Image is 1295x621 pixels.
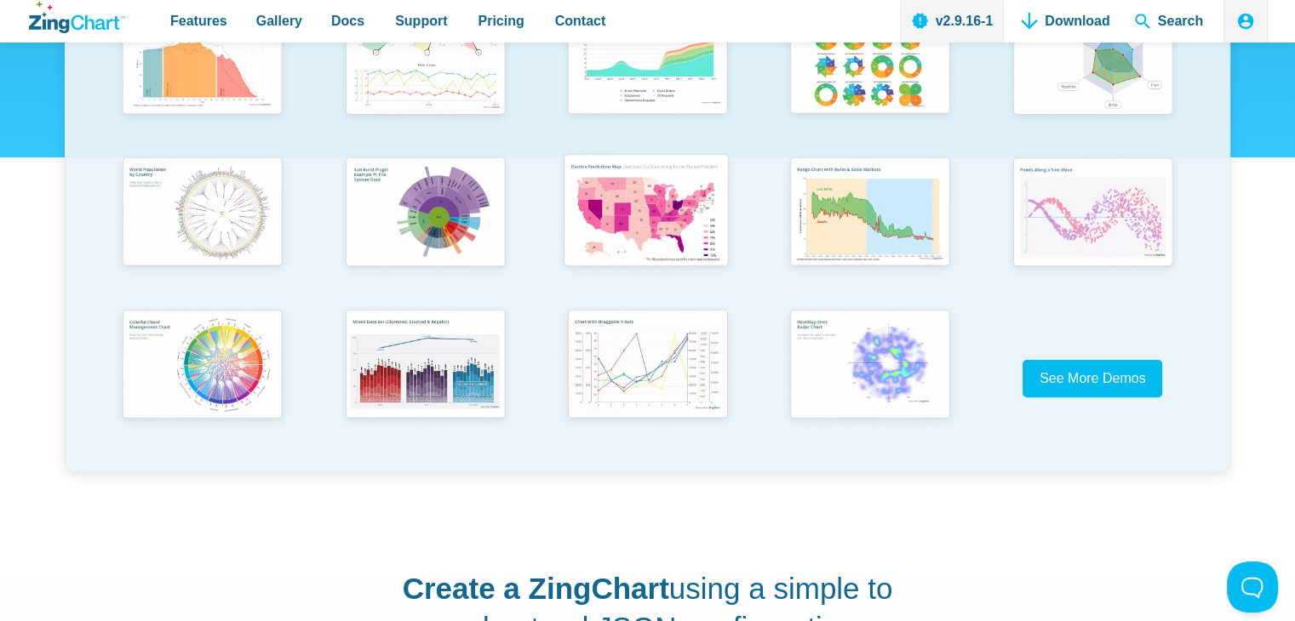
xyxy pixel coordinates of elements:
[478,9,524,32] span: Pricing
[256,9,302,32] span: Gallery
[313,303,536,455] a: Mixed Data Set (Clustered, Stacked, and Regular)
[113,303,291,430] img: Colorful Chord Management Chart
[1040,371,1146,385] span: See More Demos
[29,2,125,33] a: ZingChart Logo. Click to return to the homepage
[1004,151,1182,277] img: Points Along a Sine Wave
[331,9,364,32] span: Docs
[336,151,514,277] img: Sun Burst Plugin Example ft. File System Data
[759,151,981,303] a: Range Chart with Rultes & Scale Markers
[559,303,736,430] img: Chart with Draggable Y-Axis
[395,9,447,32] span: Support
[536,303,759,455] a: Chart with Draggable Y-Axis
[91,151,313,303] a: World Population by Country
[91,303,313,455] a: Colorful Chord Management Chart
[1023,360,1163,396] a: See More Demos
[781,303,959,430] img: Heatmap Over Radar Chart
[536,151,759,303] a: Election Predictions Map
[555,9,606,32] span: Contact
[982,151,1204,303] a: Points Along a Sine Wave
[336,303,514,430] img: Mixed Data Set (Clustered, Stacked, and Regular)
[759,303,981,455] a: Heatmap Over Radar Chart
[781,151,959,277] img: Range Chart with Rultes & Scale Markers
[313,151,536,303] a: Sun Burst Plugin Example ft. File System Data
[403,572,669,605] strong: Create a ZingChart
[554,147,737,278] img: Election Predictions Map
[113,151,291,277] img: World Population by Country
[170,9,227,32] span: Features
[1227,561,1278,612] iframe: Toggle Customer Support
